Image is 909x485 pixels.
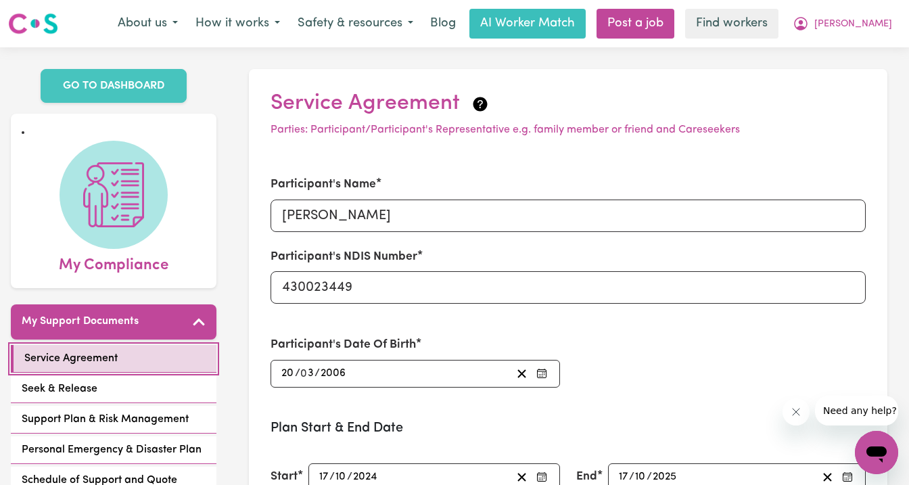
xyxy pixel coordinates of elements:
[187,9,289,38] button: How it works
[22,381,97,397] span: Seek & Release
[281,365,295,383] input: --
[289,9,422,38] button: Safety & resources
[24,350,118,367] span: Service Agreement
[347,471,352,483] span: /
[314,367,320,379] span: /
[271,122,866,138] p: Parties: Participant/Participant's Representative e.g. family member or friend and Careseekers
[469,9,586,39] a: AI Worker Match
[271,420,866,436] h3: Plan Start & End Date
[11,375,216,403] a: Seek & Release
[11,304,216,340] button: My Support Documents
[783,398,810,425] iframe: Close message
[22,442,202,458] span: Personal Emergency & Disaster Plan
[647,471,652,483] span: /
[271,176,376,193] label: Participant's Name
[629,471,634,483] span: /
[109,9,187,38] button: About us
[8,8,58,39] a: Careseekers logo
[597,9,674,39] a: Post a job
[8,11,58,36] img: Careseekers logo
[329,471,335,483] span: /
[301,365,314,383] input: --
[295,367,300,379] span: /
[422,9,464,39] a: Blog
[59,249,168,277] span: My Compliance
[22,411,189,428] span: Support Plan & Risk Management
[271,336,416,354] label: Participant's Date Of Birth
[22,315,139,328] h5: My Support Documents
[22,141,206,277] a: My Compliance
[271,91,866,116] h2: Service Agreement
[685,9,778,39] a: Find workers
[320,365,346,383] input: ----
[271,248,417,266] label: Participant's NDIS Number
[814,17,892,32] span: [PERSON_NAME]
[815,396,898,425] iframe: Message from company
[41,69,187,103] a: GO TO DASHBOARD
[784,9,901,38] button: My Account
[11,345,216,373] a: Service Agreement
[300,368,307,379] span: 0
[11,406,216,434] a: Support Plan & Risk Management
[11,436,216,464] a: Personal Emergency & Disaster Plan
[855,431,898,474] iframe: Button to launch messaging window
